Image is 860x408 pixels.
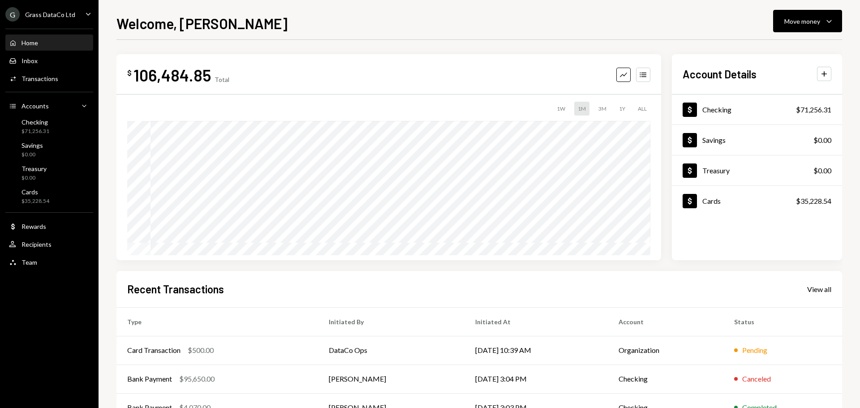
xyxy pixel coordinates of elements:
[608,307,723,336] th: Account
[127,69,132,77] div: $
[25,11,75,18] div: Grass DataCo Ltd
[21,198,49,205] div: $35,228.54
[672,125,842,155] a: Savings$0.00
[672,186,842,216] a: Cards$35,228.54
[672,155,842,185] a: Treasury$0.00
[672,94,842,125] a: Checking$71,256.31
[5,139,93,160] a: Savings$0.00
[5,254,93,270] a: Team
[813,165,831,176] div: $0.00
[5,34,93,51] a: Home
[21,223,46,230] div: Rewards
[807,285,831,294] div: View all
[318,365,464,393] td: [PERSON_NAME]
[127,282,224,296] h2: Recent Transactions
[464,336,608,365] td: [DATE] 10:39 AM
[21,188,49,196] div: Cards
[464,365,608,393] td: [DATE] 3:04 PM
[608,365,723,393] td: Checking
[595,102,610,116] div: 3M
[807,284,831,294] a: View all
[179,374,215,384] div: $95,650.00
[5,116,93,137] a: Checking$71,256.31
[784,17,820,26] div: Move money
[188,345,214,356] div: $500.00
[127,374,172,384] div: Bank Payment
[615,102,629,116] div: 1Y
[21,57,38,64] div: Inbox
[634,102,650,116] div: ALL
[318,336,464,365] td: DataCo Ops
[5,52,93,69] a: Inbox
[21,118,49,126] div: Checking
[5,236,93,252] a: Recipients
[464,307,608,336] th: Initiated At
[702,105,731,114] div: Checking
[796,196,831,206] div: $35,228.54
[5,70,93,86] a: Transactions
[813,135,831,146] div: $0.00
[5,98,93,114] a: Accounts
[742,374,771,384] div: Canceled
[5,218,93,234] a: Rewards
[773,10,842,32] button: Move money
[21,258,37,266] div: Team
[21,151,43,159] div: $0.00
[683,67,757,82] h2: Account Details
[723,307,842,336] th: Status
[574,102,589,116] div: 1M
[21,174,47,182] div: $0.00
[796,104,831,115] div: $71,256.31
[553,102,569,116] div: 1W
[742,345,767,356] div: Pending
[133,65,211,85] div: 106,484.85
[608,336,723,365] td: Organization
[702,166,730,175] div: Treasury
[21,142,43,149] div: Savings
[127,345,181,356] div: Card Transaction
[21,128,49,135] div: $71,256.31
[215,76,229,83] div: Total
[702,136,726,144] div: Savings
[21,75,58,82] div: Transactions
[116,14,288,32] h1: Welcome, [PERSON_NAME]
[5,162,93,184] a: Treasury$0.00
[116,307,318,336] th: Type
[21,39,38,47] div: Home
[318,307,464,336] th: Initiated By
[5,7,20,21] div: G
[21,102,49,110] div: Accounts
[5,185,93,207] a: Cards$35,228.54
[21,165,47,172] div: Treasury
[21,241,52,248] div: Recipients
[702,197,721,205] div: Cards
